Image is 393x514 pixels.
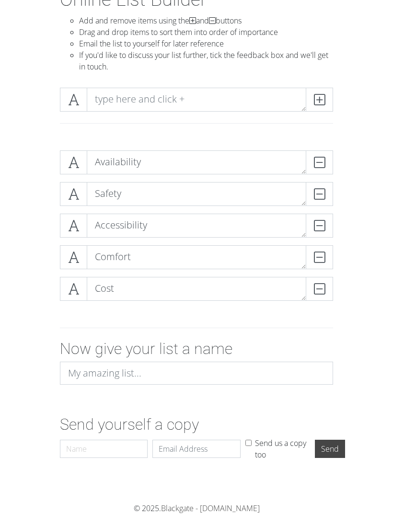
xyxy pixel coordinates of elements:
[152,440,240,458] input: Email Address
[60,362,333,385] input: My amazing list...
[60,415,333,434] h2: Send yourself a copy
[60,440,148,458] input: Name
[31,503,362,514] div: © 2025.
[79,38,333,49] li: Email the list to yourself for later reference
[161,503,260,514] a: Blackgate - [DOMAIN_NAME]
[79,15,333,26] li: Add and remove items using the and buttons
[79,26,333,38] li: Drag and drop items to sort them into order of importance
[315,440,345,458] input: Send
[79,49,333,72] li: If you'd like to discuss your list further, tick the feedback box and we'll get in touch.
[60,340,333,358] h2: Now give your list a name
[255,437,310,460] label: Send us a copy too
